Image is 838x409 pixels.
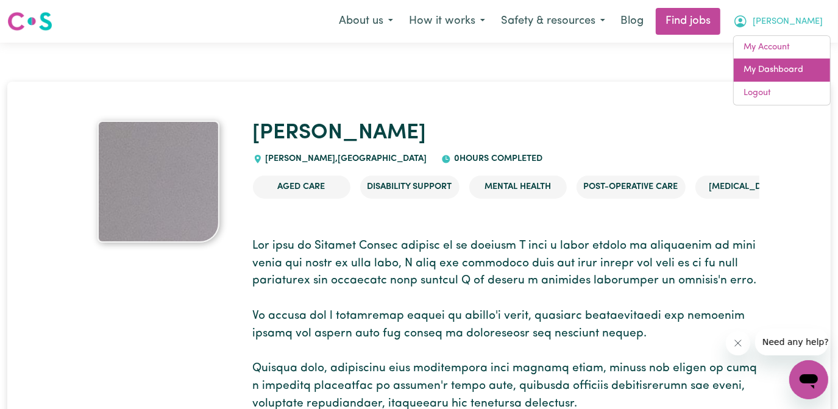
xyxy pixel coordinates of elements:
li: [MEDICAL_DATA] [695,176,793,199]
iframe: Message from company [755,329,828,355]
span: 0 hours completed [451,154,542,163]
button: Safety & resources [493,9,613,34]
button: About us [331,9,401,34]
a: Careseekers logo [7,7,52,35]
span: Need any help? [7,9,74,18]
a: Karen's profile picture' [79,121,238,243]
li: Aged Care [253,176,350,199]
div: My Account [733,35,831,105]
li: Disability Support [360,176,460,199]
img: Karen [98,121,219,243]
span: [PERSON_NAME] , [GEOGRAPHIC_DATA] [263,154,427,163]
img: Careseekers logo [7,10,52,32]
a: Logout [734,82,830,105]
li: Post-operative care [577,176,686,199]
button: How it works [401,9,493,34]
a: My Dashboard [734,59,830,82]
button: My Account [725,9,831,34]
iframe: Button to launch messaging window [789,360,828,399]
a: Find jobs [656,8,720,35]
a: My Account [734,36,830,59]
iframe: Close message [726,331,750,355]
span: [PERSON_NAME] [753,15,823,29]
a: Blog [613,8,651,35]
a: [PERSON_NAME] [253,123,427,144]
li: Mental Health [469,176,567,199]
